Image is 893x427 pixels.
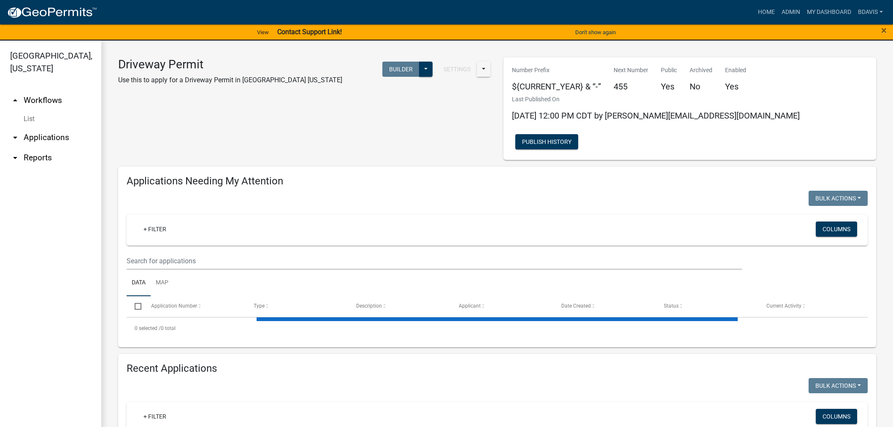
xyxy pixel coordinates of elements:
span: × [881,24,887,36]
a: + Filter [137,409,173,424]
a: Map [151,270,173,297]
span: Status [664,303,679,309]
i: arrow_drop_down [10,132,20,143]
h5: Yes [661,81,677,92]
h5: 455 [614,81,648,92]
p: Archived [690,66,712,75]
h5: Yes [725,81,746,92]
button: Settings [437,62,477,77]
h3: Driveway Permit [118,57,342,72]
wm-modal-confirm: Workflow Publish History [515,139,578,146]
datatable-header-cell: Applicant [451,296,553,316]
div: 0 total [127,318,868,339]
datatable-header-cell: Status [656,296,758,316]
datatable-header-cell: Type [245,296,348,316]
button: Builder [382,62,419,77]
h4: Recent Applications [127,362,868,375]
a: My Dashboard [804,4,855,20]
span: Current Activity [766,303,801,309]
a: Home [755,4,778,20]
h4: Applications Needing My Attention [127,175,868,187]
strong: Contact Support Link! [277,28,342,36]
span: Applicant [459,303,481,309]
a: View [254,25,272,39]
p: Enabled [725,66,746,75]
button: Don't show again [572,25,619,39]
p: Use this to apply for a Driveway Permit in [GEOGRAPHIC_DATA] [US_STATE] [118,75,342,85]
datatable-header-cell: Application Number [143,296,245,316]
span: 0 selected / [135,325,161,331]
a: Admin [778,4,804,20]
p: Last Published On [512,95,800,104]
button: Columns [816,409,857,424]
p: Public [661,66,677,75]
button: Publish History [515,134,578,149]
span: Type [254,303,265,309]
a: + Filter [137,222,173,237]
span: Description [356,303,382,309]
datatable-header-cell: Date Created [553,296,656,316]
p: Next Number [614,66,648,75]
span: Application Number [151,303,197,309]
button: Bulk Actions [809,191,868,206]
button: Bulk Actions [809,378,868,393]
i: arrow_drop_down [10,153,20,163]
datatable-header-cell: Current Activity [758,296,861,316]
h5: No [690,81,712,92]
span: [DATE] 12:00 PM CDT by [PERSON_NAME][EMAIL_ADDRESS][DOMAIN_NAME] [512,111,800,121]
input: Search for applications [127,252,742,270]
h5: ${CURRENT_YEAR} & “-” [512,81,601,92]
a: bdavis [855,4,886,20]
a: Data [127,270,151,297]
datatable-header-cell: Select [127,296,143,316]
i: arrow_drop_up [10,95,20,105]
button: Close [881,25,887,35]
datatable-header-cell: Description [348,296,451,316]
button: Columns [816,222,857,237]
span: Date Created [561,303,591,309]
p: Number Prefix [512,66,601,75]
